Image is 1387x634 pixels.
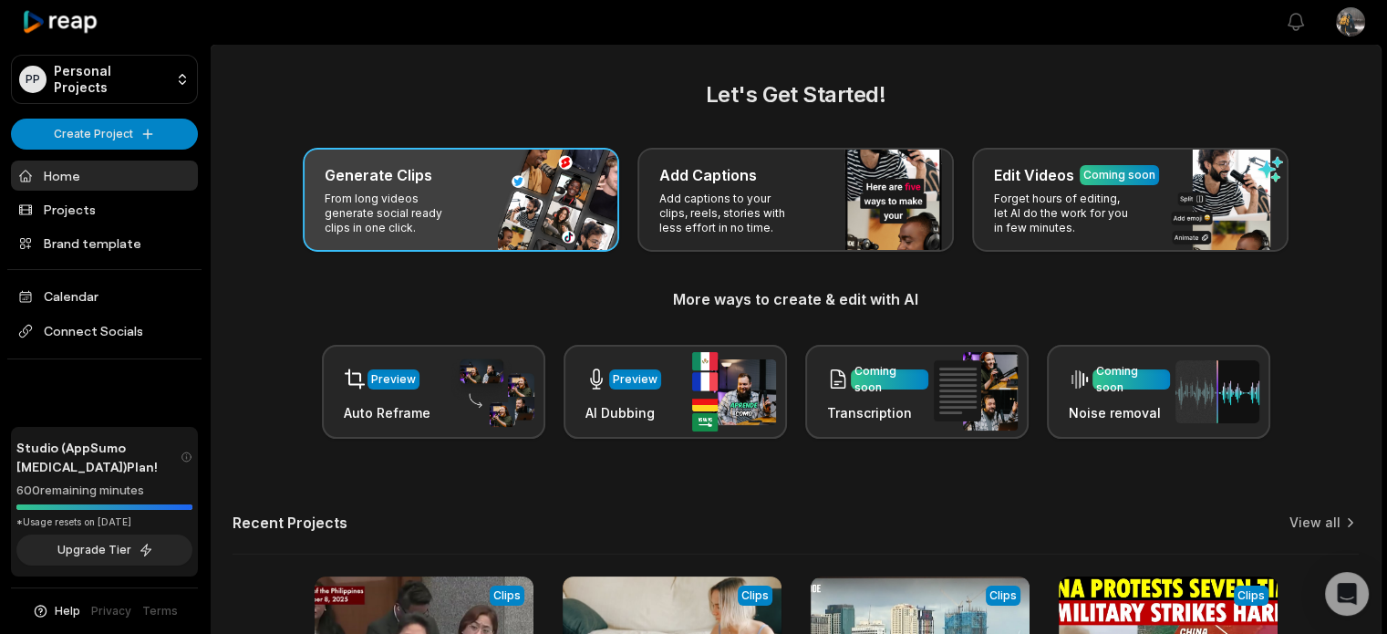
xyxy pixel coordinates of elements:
[55,603,80,619] span: Help
[659,164,757,186] h3: Add Captions
[54,63,168,96] p: Personal Projects
[325,164,432,186] h3: Generate Clips
[994,164,1074,186] h3: Edit Videos
[11,281,198,311] a: Calendar
[854,363,925,396] div: Coming soon
[1083,167,1155,183] div: Coming soon
[16,438,181,476] span: Studio (AppSumo [MEDICAL_DATA]) Plan!
[11,161,198,191] a: Home
[994,192,1135,235] p: Forget hours of editing, let AI do the work for you in few minutes.
[1175,360,1259,423] img: noise_removal.png
[1096,363,1166,396] div: Coming soon
[16,482,192,500] div: 600 remaining minutes
[450,357,534,428] img: auto_reframe.png
[32,603,80,619] button: Help
[325,192,466,235] p: From long videos generate social ready clips in one click.
[371,371,416,388] div: Preview
[233,288,1359,310] h3: More ways to create & edit with AI
[142,603,178,619] a: Terms
[11,315,198,348] span: Connect Socials
[1069,403,1170,422] h3: Noise removal
[344,403,430,422] h3: Auto Reframe
[16,515,192,529] div: *Usage resets on [DATE]
[692,352,776,431] img: ai_dubbing.png
[659,192,801,235] p: Add captions to your clips, reels, stories with less effort in no time.
[16,535,192,566] button: Upgrade Tier
[11,228,198,258] a: Brand template
[613,371,657,388] div: Preview
[91,603,131,619] a: Privacy
[585,403,661,422] h3: AI Dubbing
[233,514,347,532] h2: Recent Projects
[19,66,47,93] div: PP
[934,352,1018,431] img: transcription.png
[11,119,198,150] button: Create Project
[1325,572,1369,616] div: Open Intercom Messenger
[233,78,1359,111] h2: Let's Get Started!
[11,194,198,224] a: Projects
[827,403,928,422] h3: Transcription
[1289,514,1340,532] a: View all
